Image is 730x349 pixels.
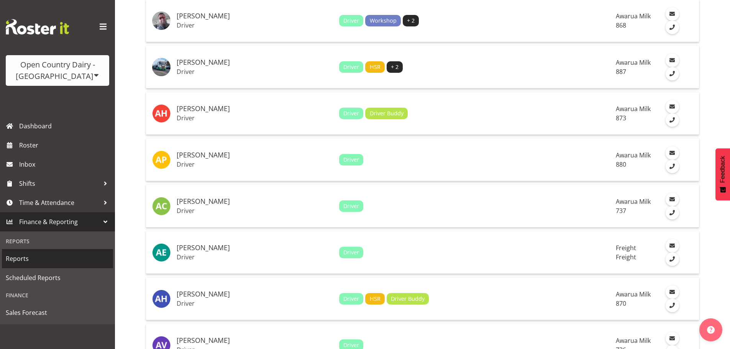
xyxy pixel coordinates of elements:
[343,202,359,210] span: Driver
[666,100,679,113] a: Email Employee
[343,248,359,257] span: Driver
[152,197,171,215] img: andrew-crawford10983.jpg
[152,104,171,123] img: andrew-henderson7383.jpg
[177,244,333,252] h5: [PERSON_NAME]
[616,21,626,29] span: 868
[177,105,333,113] h5: [PERSON_NAME]
[19,120,111,132] span: Dashboard
[343,63,359,71] span: Driver
[666,54,679,67] a: Email Employee
[616,244,636,252] span: Freight
[19,139,111,151] span: Roster
[666,206,679,220] a: Call Employee
[370,295,381,303] span: HSR
[666,21,679,34] a: Call Employee
[666,252,679,266] a: Call Employee
[391,295,425,303] span: Driver Buddy
[666,193,679,206] a: Email Employee
[19,178,100,189] span: Shifts
[616,253,636,261] span: Freight
[616,197,651,206] span: Awarua Milk
[177,114,333,122] p: Driver
[616,336,651,345] span: Awarua Milk
[715,148,730,200] button: Feedback - Show survey
[343,109,359,118] span: Driver
[370,109,404,118] span: Driver Buddy
[152,243,171,262] img: andy-earnshaw7380.jpg
[616,58,651,67] span: Awarua Milk
[616,12,651,20] span: Awarua Milk
[616,299,626,308] span: 870
[616,160,626,169] span: 880
[370,16,397,25] span: Workshop
[177,161,333,168] p: Driver
[616,67,626,76] span: 887
[152,11,171,30] img: alan-rolton04c296bc37223c8dd08f2cd7387a414a.png
[177,12,333,20] h5: [PERSON_NAME]
[343,295,359,303] span: Driver
[2,268,113,287] a: Scheduled Reports
[616,290,651,298] span: Awarua Milk
[13,59,102,82] div: Open Country Dairy - [GEOGRAPHIC_DATA]
[616,151,651,159] span: Awarua Milk
[177,300,333,307] p: Driver
[391,63,399,71] span: + 2
[666,299,679,312] a: Call Employee
[343,16,359,25] span: Driver
[666,285,679,299] a: Email Employee
[343,156,359,164] span: Driver
[6,19,69,34] img: Rosterit website logo
[616,105,651,113] span: Awarua Milk
[719,156,726,183] span: Feedback
[666,332,679,345] a: Email Employee
[177,207,333,215] p: Driver
[666,146,679,160] a: Email Employee
[152,151,171,169] img: andrew-poole7464.jpg
[177,59,333,66] h5: [PERSON_NAME]
[616,114,626,122] span: 873
[2,287,113,303] div: Finance
[666,239,679,252] a: Email Employee
[19,197,100,208] span: Time & Attendance
[616,206,626,215] span: 737
[177,21,333,29] p: Driver
[177,198,333,205] h5: [PERSON_NAME]
[177,337,333,344] h5: [PERSON_NAME]
[6,272,109,283] span: Scheduled Reports
[152,58,171,76] img: andrew-muirad45df72db9e0ef9b86311889fb83021.png
[666,7,679,21] a: Email Employee
[177,290,333,298] h5: [PERSON_NAME]
[6,253,109,264] span: Reports
[666,160,679,173] a: Call Employee
[6,307,109,318] span: Sales Forecast
[370,63,381,71] span: HSR
[177,253,333,261] p: Driver
[2,303,113,322] a: Sales Forecast
[707,326,715,334] img: help-xxl-2.png
[2,233,113,249] div: Reports
[407,16,415,25] span: + 2
[152,290,171,308] img: andy-haywood7381.jpg
[2,249,113,268] a: Reports
[666,67,679,80] a: Call Employee
[666,113,679,127] a: Call Employee
[19,216,100,228] span: Finance & Reporting
[177,68,333,75] p: Driver
[177,151,333,159] h5: [PERSON_NAME]
[19,159,111,170] span: Inbox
